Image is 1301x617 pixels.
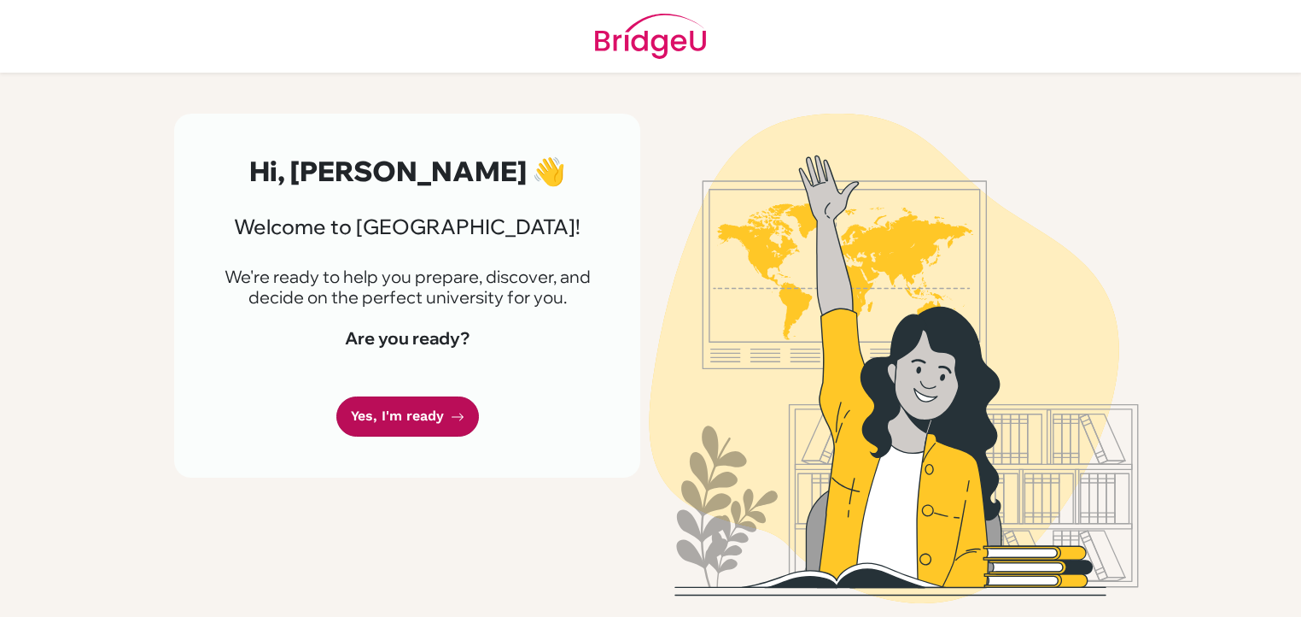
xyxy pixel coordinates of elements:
h2: Hi, [PERSON_NAME] 👋 [215,155,599,187]
p: We're ready to help you prepare, discover, and decide on the perfect university for you. [215,267,599,308]
h4: Are you ready? [215,328,599,349]
a: Yes, I'm ready [336,397,479,437]
h3: Welcome to [GEOGRAPHIC_DATA]! [215,214,599,239]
